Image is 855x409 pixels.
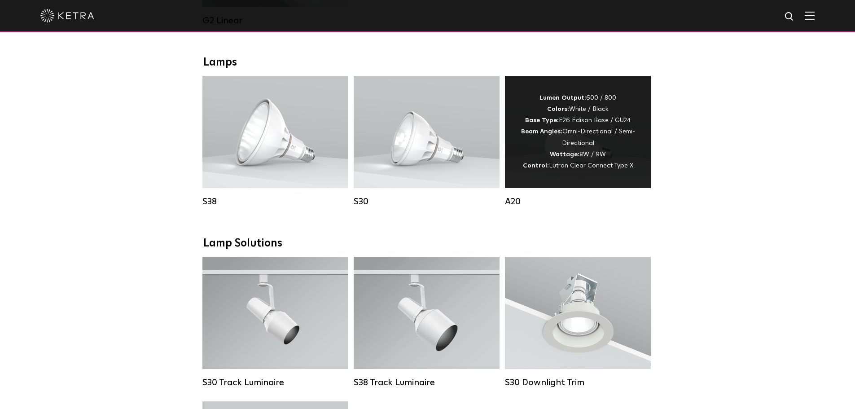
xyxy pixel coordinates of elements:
span: Lutron Clear Connect Type X [549,163,633,169]
div: A20 [505,196,651,207]
strong: Base Type: [525,117,559,123]
strong: Control: [523,163,549,169]
div: 600 / 800 White / Black E26 Edison Base / GU24 Omni-Directional / Semi-Directional 8W / 9W [518,92,637,172]
div: S38 Track Luminaire [354,377,500,388]
strong: Lumen Output: [539,95,586,101]
img: ketra-logo-2019-white [40,9,94,22]
strong: Beam Angles: [521,128,562,135]
div: Lamps [203,56,652,69]
div: S38 [202,196,348,207]
a: S30 Downlight Trim S30 Downlight Trim [505,257,651,388]
img: Hamburger%20Nav.svg [805,11,815,20]
strong: Wattage: [550,151,579,158]
img: search icon [784,11,795,22]
strong: Colors: [547,106,569,112]
div: S30 Track Luminaire [202,377,348,388]
a: S30 Track Luminaire Lumen Output:1100Colors:White / BlackBeam Angles:15° / 25° / 40° / 60° / 90°W... [202,257,348,388]
a: S38 Track Luminaire Lumen Output:1100Colors:White / BlackBeam Angles:10° / 25° / 40° / 60°Wattage... [354,257,500,388]
div: S30 [354,196,500,207]
a: S38 Lumen Output:1100Colors:White / BlackBase Type:E26 Edison Base / GU24Beam Angles:10° / 25° / ... [202,76,348,207]
a: S30 Lumen Output:1100Colors:White / BlackBase Type:E26 Edison Base / GU24Beam Angles:15° / 25° / ... [354,76,500,207]
a: A20 Lumen Output:600 / 800Colors:White / BlackBase Type:E26 Edison Base / GU24Beam Angles:Omni-Di... [505,76,651,207]
div: S30 Downlight Trim [505,377,651,388]
div: Lamp Solutions [203,237,652,250]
